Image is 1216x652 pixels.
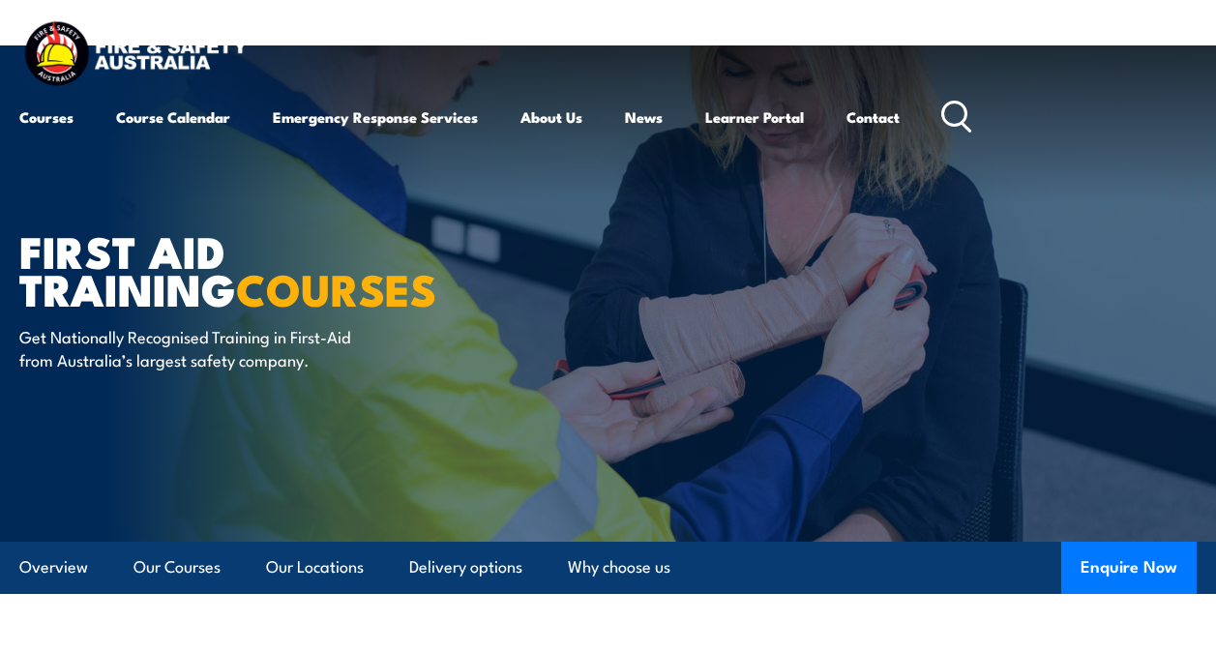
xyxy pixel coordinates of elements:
[520,94,582,140] a: About Us
[19,94,74,140] a: Courses
[116,94,230,140] a: Course Calendar
[19,231,497,307] h1: First Aid Training
[133,542,221,593] a: Our Courses
[19,542,88,593] a: Overview
[846,94,900,140] a: Contact
[1061,542,1197,594] button: Enquire Now
[625,94,663,140] a: News
[409,542,522,593] a: Delivery options
[236,254,436,321] strong: COURSES
[19,325,372,370] p: Get Nationally Recognised Training in First-Aid from Australia’s largest safety company.
[705,94,804,140] a: Learner Portal
[568,542,670,593] a: Why choose us
[266,542,364,593] a: Our Locations
[273,94,478,140] a: Emergency Response Services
